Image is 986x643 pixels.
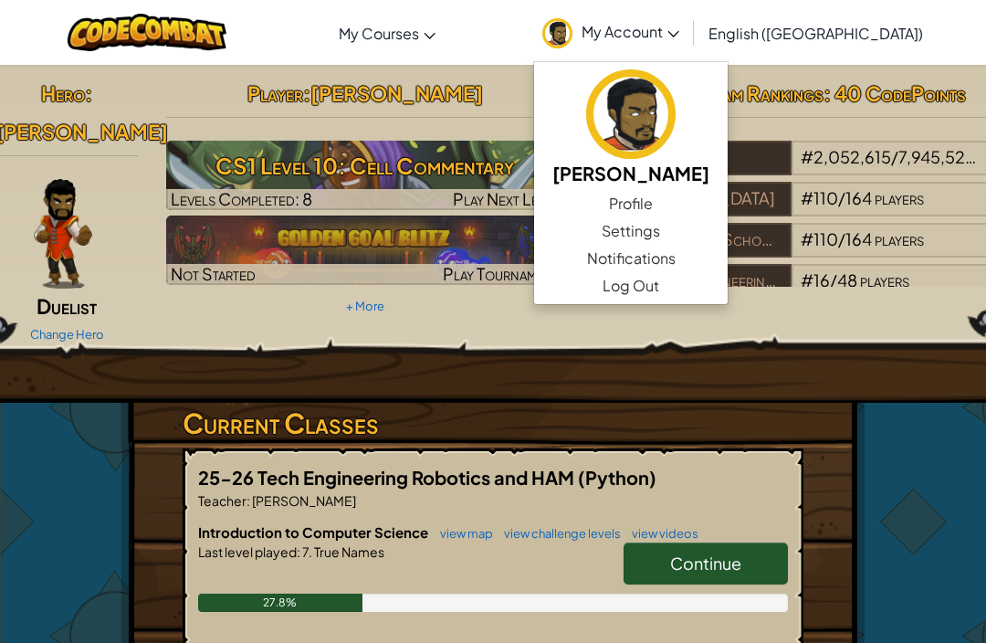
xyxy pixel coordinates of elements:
span: 25-26 Tech Engineering Robotics and HAM [198,466,578,489]
span: # [801,228,813,249]
span: 110 [813,228,838,249]
span: Play Tournament [443,263,560,284]
span: [PERSON_NAME] [310,80,483,106]
img: duelist-pose.png [34,179,92,289]
h3: CS1 Level 10: Cell Commentary [166,145,565,186]
span: Teacher [198,492,246,509]
a: view map [431,526,493,541]
span: Introduction to Computer Science [198,523,431,541]
span: : [297,543,300,560]
a: My Account [533,4,688,61]
h5: [PERSON_NAME] [552,159,709,187]
span: (Python) [578,466,656,489]
span: # [801,269,813,290]
span: # [801,187,813,208]
span: : 40 CodePoints [823,80,966,106]
a: + More [346,299,384,313]
a: [PERSON_NAME] [534,67,728,190]
a: view challenge levels [495,526,621,541]
span: 7. [300,543,312,560]
span: Levels Completed: 8 [171,188,312,209]
span: players [875,187,924,208]
span: players [860,269,909,290]
a: Notifications [534,245,728,272]
span: Last level played [198,543,297,560]
span: [PERSON_NAME] [250,492,356,509]
a: Change Hero [30,327,104,342]
span: Play Next Level [453,188,560,209]
a: Log Out [534,272,728,300]
span: / [891,146,898,167]
img: CS1 Level 10: Cell Commentary [166,141,565,210]
h3: Current Classes [183,403,803,444]
a: view videos [623,526,698,541]
span: Duelist [37,293,97,319]
a: Profile [534,190,728,217]
span: 164 [845,187,872,208]
span: 2,052,615 [813,146,891,167]
img: avatar [586,69,676,159]
span: My Courses [339,24,419,43]
span: # [801,146,813,167]
span: 110 [813,187,838,208]
span: 16 [813,269,830,290]
span: : [246,492,250,509]
img: CodeCombat logo [68,14,227,51]
span: Not Started [171,263,256,284]
a: Settings [534,217,728,245]
span: : [303,80,310,106]
span: Player [247,80,303,106]
a: Not StartedPlay Tournament [166,216,565,285]
span: True Names [312,543,384,560]
span: Continue [670,553,741,574]
span: : [85,80,92,106]
span: / [838,187,845,208]
img: avatar [542,18,572,48]
span: 7,945,526 [898,146,976,167]
img: Golden Goal [166,216,565,285]
a: Play Next Level [166,141,565,210]
span: 164 [845,228,872,249]
a: English ([GEOGRAPHIC_DATA]) [699,8,932,58]
span: English ([GEOGRAPHIC_DATA]) [708,24,923,43]
span: Hero [41,80,85,106]
span: / [838,228,845,249]
span: 48 [837,269,857,290]
span: / [830,269,837,290]
span: My Account [582,22,679,41]
div: 27.8% [198,594,362,612]
a: My Courses [330,8,445,58]
span: players [875,228,924,249]
span: Notifications [587,248,676,269]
